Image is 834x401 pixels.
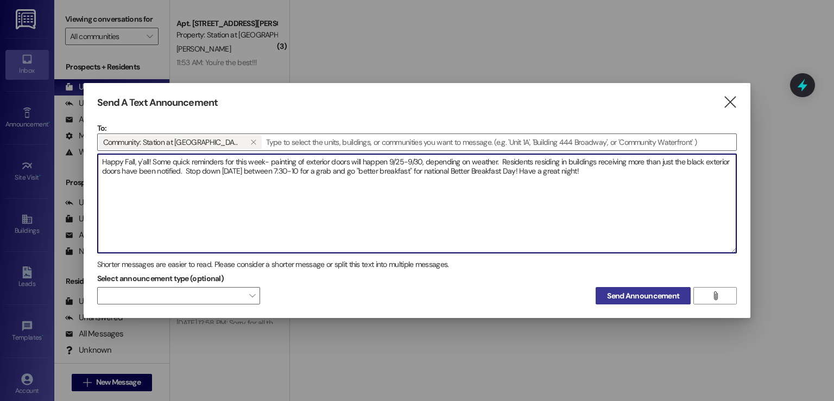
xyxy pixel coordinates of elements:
[250,138,256,147] i: 
[97,270,224,287] label: Select announcement type (optional)
[723,97,737,108] i: 
[97,259,737,270] div: Shorter messages are easier to read. Please consider a shorter message or split this text into mu...
[245,135,262,149] button: Community: Station at Manayunk
[97,154,737,253] div: Happy Fall, y'all! Some quick reminders for this week- painting of exterior doors will happen 9/2...
[607,290,679,302] span: Send Announcement
[97,97,218,109] h3: Send A Text Announcement
[103,135,241,149] span: Community: Station at Manayunk
[263,134,737,150] input: Type to select the units, buildings, or communities you want to message. (e.g. 'Unit 1A', 'Buildi...
[98,154,737,253] textarea: Happy Fall, y'all! Some quick reminders for this week- painting of exterior doors will happen 9/2...
[596,287,691,304] button: Send Announcement
[97,123,737,133] p: To:
[711,291,719,300] i: 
